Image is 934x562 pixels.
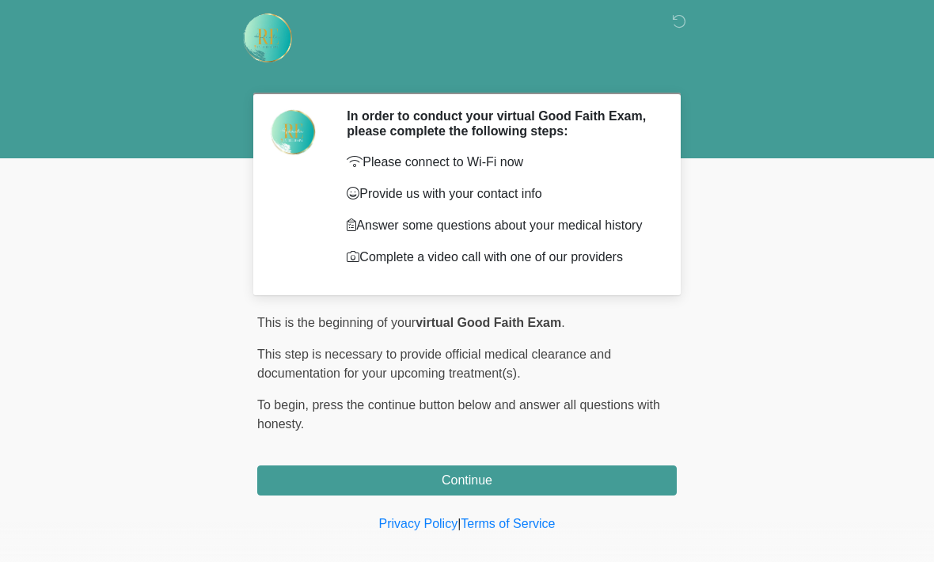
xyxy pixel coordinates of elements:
img: Rehydrate Aesthetics & Wellness Logo [241,12,294,64]
a: | [458,517,461,530]
h2: In order to conduct your virtual Good Faith Exam, please complete the following steps: [347,108,653,139]
span: This step is necessary to provide official medical clearance and documentation for your upcoming ... [257,347,611,380]
span: . [561,316,564,329]
p: Complete a video call with one of our providers [347,248,653,267]
a: Terms of Service [461,517,555,530]
span: This is the beginning of your [257,316,416,329]
span: press the continue button below and answer all questions with honesty. [257,398,660,431]
p: Please connect to Wi-Fi now [347,153,653,172]
p: Answer some questions about your medical history [347,216,653,235]
button: Continue [257,465,677,496]
p: Provide us with your contact info [347,184,653,203]
span: To begin, [257,398,312,412]
a: Privacy Policy [379,517,458,530]
img: Agent Avatar [269,108,317,156]
strong: virtual Good Faith Exam [416,316,561,329]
